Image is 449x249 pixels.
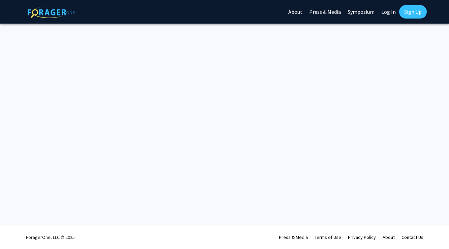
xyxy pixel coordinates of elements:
div: ForagerOne, LLC © 2025 [26,225,75,249]
a: Privacy Policy [348,234,376,240]
a: Press & Media [279,234,308,240]
img: ForagerOne Logo [28,6,75,18]
a: Sign Up [399,5,427,19]
a: About [383,234,395,240]
a: Terms of Use [315,234,341,240]
a: Contact Us [402,234,423,240]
